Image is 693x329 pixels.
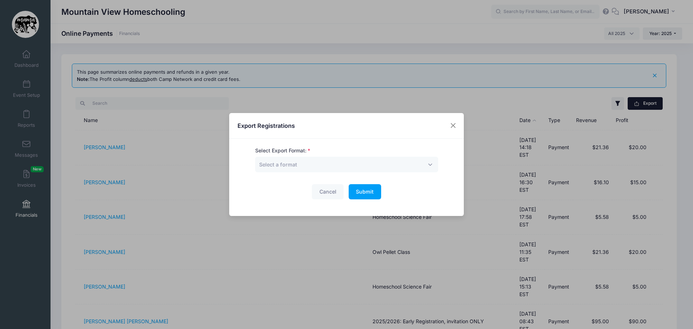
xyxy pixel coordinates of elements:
[255,147,310,155] label: Select Export Format:
[356,189,374,195] span: Submit
[259,161,297,168] span: Select a format
[255,157,438,172] span: Select a format
[259,161,297,168] span: Select a format
[447,119,460,132] button: Close
[312,184,344,200] button: Cancel
[349,184,381,200] button: Submit
[237,121,295,130] h4: Export Registrations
